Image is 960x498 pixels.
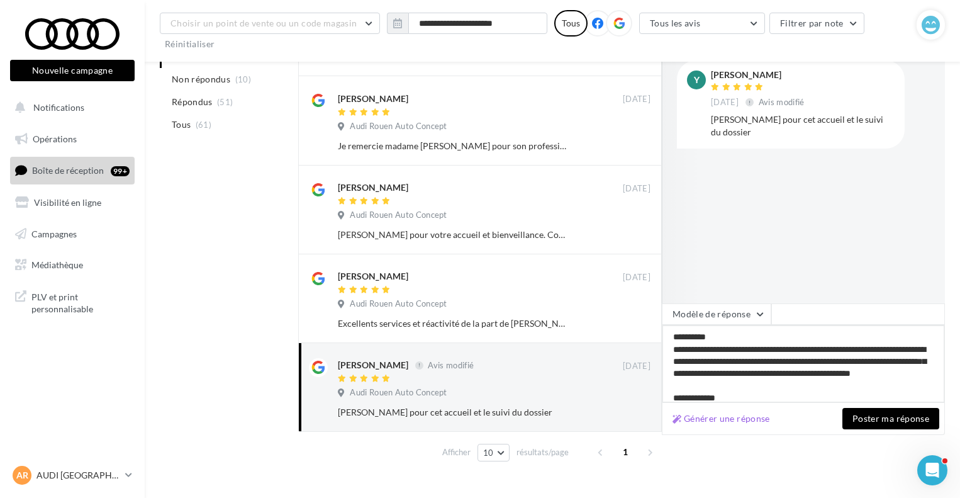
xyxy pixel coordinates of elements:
[350,387,447,399] span: Audi Rouen Auto Concept
[196,120,211,130] span: (61)
[350,210,447,221] span: Audi Rouen Auto Concept
[667,411,775,426] button: Générer une réponse
[31,288,130,315] span: PLV et print personnalisable
[694,74,700,86] span: Y
[623,183,650,195] span: [DATE]
[170,18,357,28] span: Choisir un point de vente ou un code magasin
[428,360,474,370] span: Avis modifié
[8,94,132,121] button: Notifications
[8,157,137,184] a: Boîte de réception99+
[32,165,104,176] span: Boîte de réception
[160,37,220,52] button: Réinitialiser
[623,94,650,105] span: [DATE]
[8,221,137,247] a: Campagnes
[650,18,701,28] span: Tous les avis
[662,303,771,325] button: Modèle de réponse
[33,133,77,144] span: Opérations
[623,361,650,372] span: [DATE]
[639,13,765,34] button: Tous les avis
[615,442,635,462] span: 1
[842,408,939,429] button: Poster ma réponse
[338,181,408,194] div: [PERSON_NAME]
[8,252,137,278] a: Médiathèque
[442,446,471,458] span: Afficher
[16,469,28,482] span: AR
[31,259,83,270] span: Médiathèque
[111,166,130,176] div: 99+
[623,272,650,283] span: [DATE]
[10,463,135,487] a: AR AUDI [GEOGRAPHIC_DATA]
[338,229,569,241] div: [PERSON_NAME] pour votre accueil et bienveillance. Contact toujours très professionnel. Nous reco...
[711,71,807,79] div: [PERSON_NAME]
[217,97,233,107] span: (51)
[769,13,864,34] button: Filtrer par note
[338,270,408,283] div: [PERSON_NAME]
[33,102,84,113] span: Notifications
[516,446,569,458] span: résultats/page
[554,10,588,37] div: Tous
[917,455,947,485] iframe: Intercom live chat
[338,317,569,330] div: Excellents services et réactivité de la part de [PERSON_NAME] pour mon achat de voiture d’occasio...
[759,97,805,107] span: Avis modifié
[477,444,510,461] button: 10
[350,298,447,310] span: Audi Rouen Auto Concept
[711,97,739,108] span: [DATE]
[172,73,230,86] span: Non répondus
[338,93,408,105] div: [PERSON_NAME]
[172,118,191,131] span: Tous
[338,406,569,419] div: [PERSON_NAME] pour cet accueil et le suivi du dossier
[172,96,213,108] span: Répondus
[8,190,137,216] a: Visibilité en ligne
[10,60,135,81] button: Nouvelle campagne
[160,13,380,34] button: Choisir un point de vente ou un code magasin
[36,469,120,482] p: AUDI [GEOGRAPHIC_DATA]
[235,74,251,84] span: (10)
[8,126,137,152] a: Opérations
[711,113,895,139] div: [PERSON_NAME] pour cet accueil et le suivi du dossier
[483,448,494,458] span: 10
[31,228,77,239] span: Campagnes
[338,140,569,152] div: Je remercie madame [PERSON_NAME] pour son professionnalisme, sa disponibilité et sa gentillesse t...
[8,283,137,320] a: PLV et print personnalisable
[338,359,408,371] div: [PERSON_NAME]
[34,197,101,208] span: Visibilité en ligne
[350,121,447,132] span: Audi Rouen Auto Concept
